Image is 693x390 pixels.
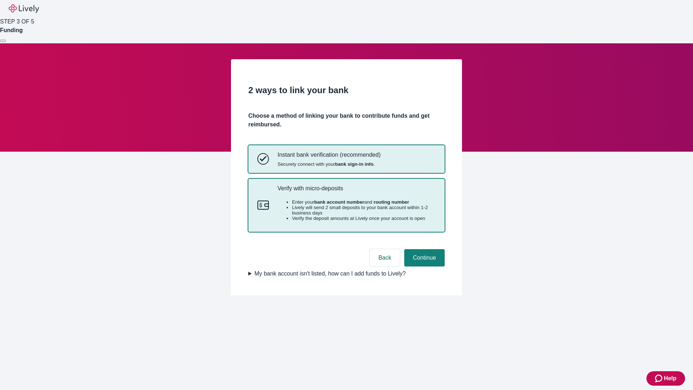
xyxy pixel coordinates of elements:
strong: bank account number [314,199,365,205]
strong: bank sign-in info [335,161,374,167]
summary: My bank account isn't listed, how can I add funds to Lively? [248,269,445,278]
button: Continue [404,249,445,266]
svg: Micro-deposits [257,199,269,211]
li: Verify the deposit amounts at Lively once your account is open [292,216,436,221]
img: Lively [9,4,39,13]
svg: Instant bank verification [257,153,269,165]
h2: 2 ways to link your bank [248,84,445,97]
strong: routing number [374,199,409,205]
button: Micro-depositsVerify with micro-depositsEnter yourbank account numberand routing numberLively wil... [249,179,444,232]
svg: Zendesk support icon [655,374,664,383]
button: Zendesk support iconHelp [646,371,685,386]
li: Enter your and [292,199,436,205]
h4: Choose a method of linking your bank to contribute funds and get reimbursed. [248,112,445,129]
li: Lively will send 2 small deposits to your bank account within 1-2 business days [292,205,436,216]
button: Back [370,249,400,266]
span: Securely connect with your . [278,161,380,167]
p: Instant bank verification (recommended) [278,151,380,158]
span: Help [664,374,676,383]
button: Instant bank verificationInstant bank verification (recommended)Securely connect with yourbank si... [249,146,444,172]
p: Verify with micro-deposits [278,185,436,192]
